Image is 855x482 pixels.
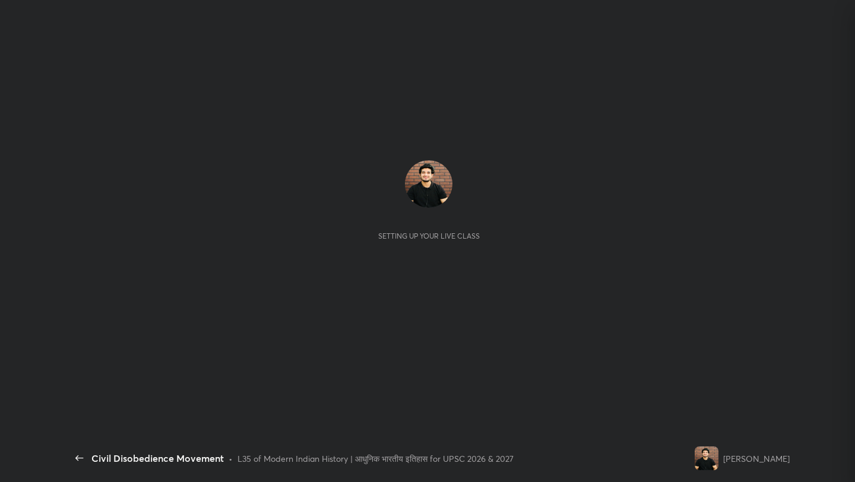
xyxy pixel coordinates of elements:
[378,232,480,240] div: Setting up your live class
[405,160,452,208] img: 2f8ce9528e9544b5a797dd783ed6ba28.jpg
[229,452,233,465] div: •
[237,452,514,465] div: L35 of Modern Indian History | आधुनिक भारतीय इतिहास for UPSC 2026 & 2027
[723,452,790,465] div: [PERSON_NAME]
[91,451,224,465] div: Civil Disobedience Movement
[695,446,718,470] img: 2f8ce9528e9544b5a797dd783ed6ba28.jpg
